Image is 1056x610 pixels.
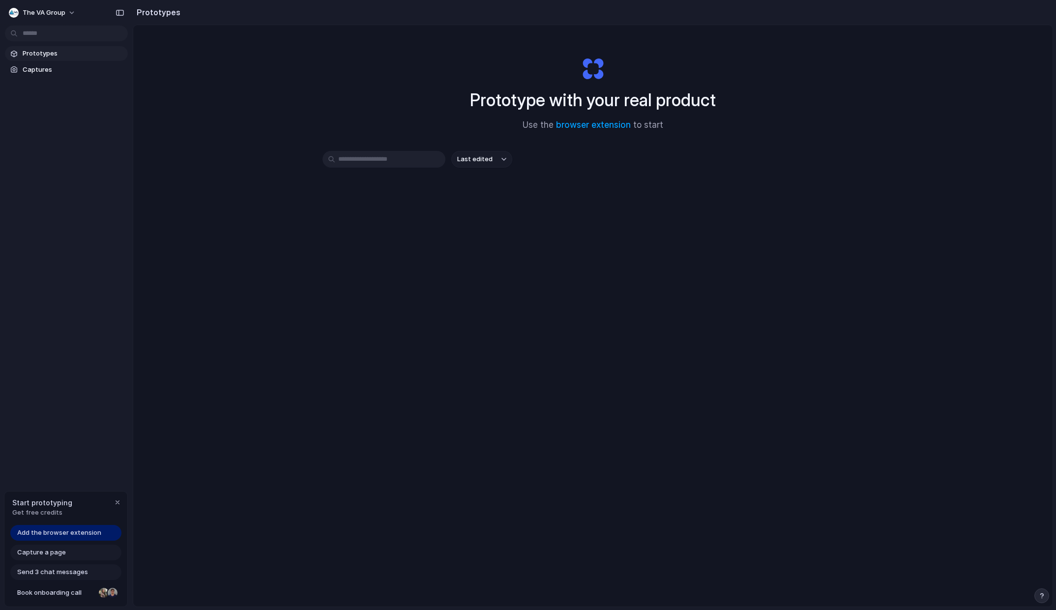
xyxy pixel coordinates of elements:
span: Add the browser extension [17,528,101,538]
a: Prototypes [5,46,128,61]
span: Start prototyping [12,497,72,508]
div: Christian Iacullo [107,587,118,599]
a: browser extension [556,120,631,130]
h1: Prototype with your real product [470,87,716,113]
a: Captures [5,62,128,77]
span: Prototypes [23,49,124,58]
span: Capture a page [17,548,66,557]
button: Last edited [451,151,512,168]
h2: Prototypes [133,6,180,18]
span: Last edited [457,154,493,164]
span: The VA Group [23,8,65,18]
button: The VA Group [5,5,81,21]
span: Use the to start [523,119,663,132]
span: Book onboarding call [17,588,95,598]
span: Send 3 chat messages [17,567,88,577]
span: Captures [23,65,124,75]
div: Nicole Kubica [98,587,110,599]
a: Book onboarding call [10,585,121,601]
span: Get free credits [12,508,72,518]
